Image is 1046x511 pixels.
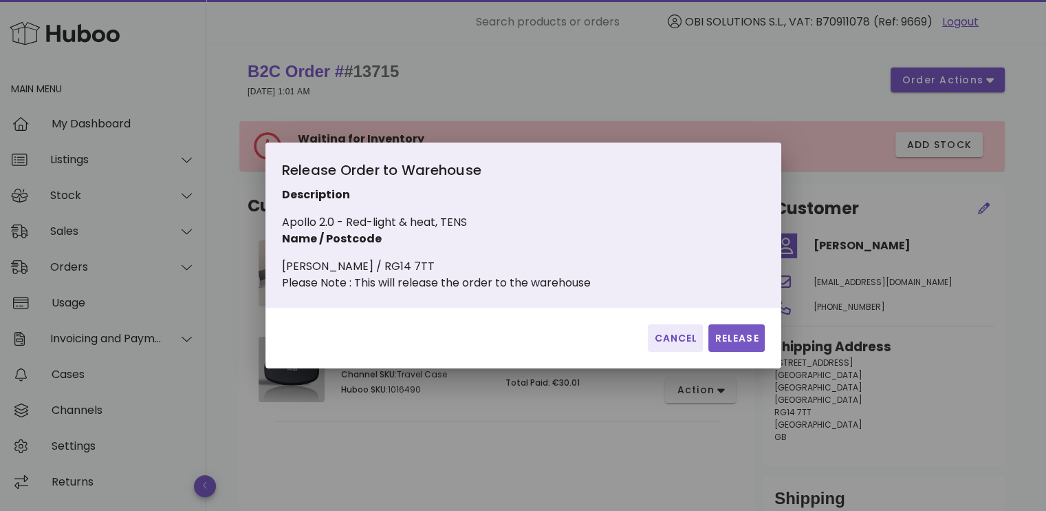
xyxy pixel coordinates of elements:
[648,324,703,352] button: Cancel
[282,187,591,203] p: Description
[282,275,591,291] div: Please Note : This will release the order to the warehouse
[282,231,591,247] p: Name / Postcode
[714,331,759,346] span: Release
[282,159,591,291] div: Apollo 2.0 - Red-light & heat, TENS [PERSON_NAME] / RG14 7TT
[282,159,591,187] div: Release Order to Warehouse
[653,331,697,346] span: Cancel
[708,324,764,352] button: Release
